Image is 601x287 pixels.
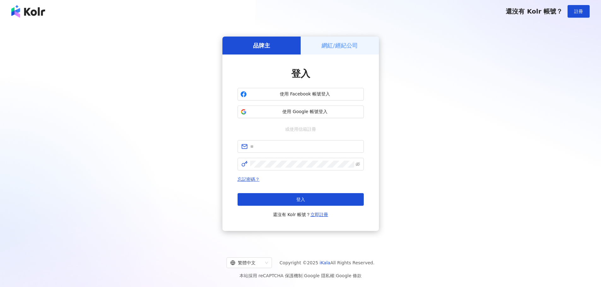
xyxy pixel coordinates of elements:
[238,193,364,206] button: 登入
[230,258,262,268] div: 繁體中文
[253,42,270,49] h5: 品牌主
[280,259,374,267] span: Copyright © 2025 All Rights Reserved.
[238,88,364,100] button: 使用 Facebook 帳號登入
[310,212,328,217] a: 立即註冊
[249,109,361,115] span: 使用 Google 帳號登入
[296,197,305,202] span: 登入
[11,5,45,18] img: logo
[574,9,583,14] span: 註冊
[238,177,260,182] a: 忘記密碼？
[238,106,364,118] button: 使用 Google 帳號登入
[249,91,361,97] span: 使用 Facebook 帳號登入
[321,42,358,49] h5: 網紅/經紀公司
[304,273,334,278] a: Google 隱私權
[506,8,563,15] span: 還沒有 Kolr 帳號？
[239,272,362,279] span: 本站採用 reCAPTCHA 保護機制
[320,260,330,265] a: iKala
[568,5,590,18] button: 註冊
[336,273,362,278] a: Google 條款
[273,211,328,218] span: 還沒有 Kolr 帳號？
[281,126,321,133] span: 或使用信箱註冊
[356,162,360,166] span: eye-invisible
[334,273,336,278] span: |
[303,273,304,278] span: |
[291,68,310,79] span: 登入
